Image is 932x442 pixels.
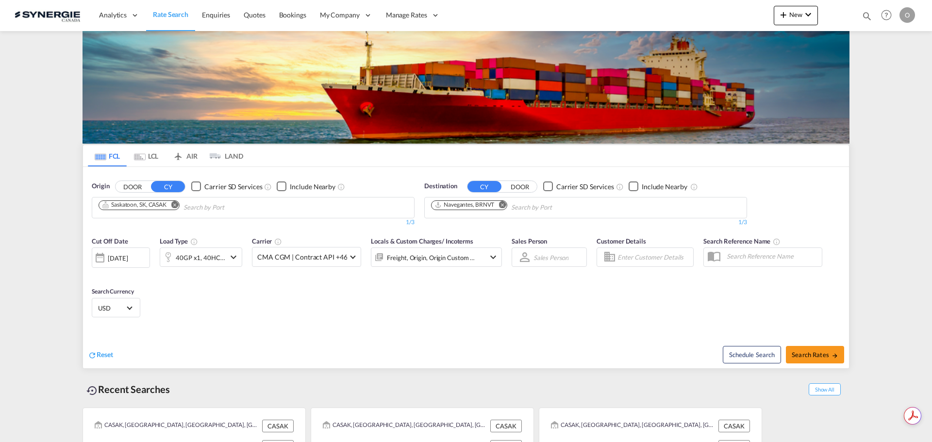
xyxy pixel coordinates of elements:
img: 1f56c880d42311ef80fc7dca854c8e59.png [15,4,80,26]
md-checkbox: Checkbox No Ink [191,181,262,192]
input: Chips input. [511,200,603,215]
span: USD [98,304,125,312]
div: [DATE] [108,254,128,262]
div: 40GP x1 40HC x1icon-chevron-down [160,247,242,267]
md-icon: icon-chevron-down [228,251,239,263]
img: LCL+%26+FCL+BACKGROUND.png [83,31,849,144]
md-select: Select Currency: $ USDUnited States Dollar [97,301,135,315]
div: Include Nearby [290,182,335,192]
div: icon-refreshReset [88,350,113,360]
input: Enter Customer Details [617,250,690,264]
div: icon-magnify [862,11,872,25]
span: Help [878,7,895,23]
md-checkbox: Checkbox No Ink [543,181,614,192]
md-icon: Unchecked: Ignores neighbouring ports when fetching rates.Checked : Includes neighbouring ports w... [337,183,345,191]
md-chips-wrap: Chips container. Use arrow keys to select chips. [97,197,280,215]
div: [DATE] [92,247,150,268]
div: CASAK [490,420,522,432]
md-datepicker: Select [92,267,99,280]
div: Include Nearby [642,182,687,192]
span: Carrier [252,237,282,245]
span: Reset [97,350,113,359]
md-checkbox: Checkbox No Ink [629,181,687,192]
button: Note: By default Schedule search will only considerorigin ports, destination ports and cut off da... [723,346,781,363]
md-icon: icon-chevron-down [802,9,814,20]
span: Load Type [160,237,198,245]
md-tab-item: LAND [204,145,243,166]
md-icon: icon-information-outline [190,238,198,246]
div: CASAK, Saskatoon, SK, Canada, North America, Americas [95,420,260,432]
div: Carrier SD Services [556,182,614,192]
md-icon: icon-magnify [862,11,872,21]
div: O [899,7,915,23]
span: Origin [92,181,109,191]
div: Freight Origin Origin Custom Destination Destination Custom Factory Stuffing [387,251,475,264]
div: Press delete to remove this chip. [434,201,496,209]
div: Press delete to remove this chip. [102,201,168,209]
md-icon: icon-chevron-down [487,251,499,263]
md-chips-wrap: Chips container. Use arrow keys to select chips. [430,197,607,215]
input: Search Reference Name [722,249,822,263]
md-icon: icon-airplane [172,150,184,158]
button: Search Ratesicon-arrow-right [786,346,844,363]
div: Carrier SD Services [204,182,262,192]
div: Help [878,7,899,24]
span: Quotes [244,11,265,19]
md-icon: Your search will be saved by the below given name [773,238,781,246]
span: Locals & Custom Charges [371,237,473,245]
span: My Company [320,10,360,20]
md-tab-item: AIR [166,145,204,166]
div: CASAK [262,420,294,432]
md-select: Sales Person [533,250,569,264]
md-icon: icon-plus 400-fg [778,9,789,20]
span: Analytics [99,10,127,20]
md-icon: icon-refresh [88,351,97,360]
div: Recent Searches [83,378,174,400]
span: CMA CGM | Contract API +46 [257,252,347,262]
div: 1/3 [92,218,415,227]
md-icon: Unchecked: Ignores neighbouring ports when fetching rates.Checked : Includes neighbouring ports w... [690,183,698,191]
md-icon: The selected Trucker/Carrierwill be displayed in the rate results If the rates are from another f... [274,238,282,246]
button: Remove [165,201,179,211]
md-pagination-wrapper: Use the left and right arrow keys to navigate between tabs [88,145,243,166]
div: Navegantes, BRNVT [434,201,494,209]
div: CASAK, Saskatoon, SK, Canada, North America, Americas [323,420,488,432]
div: 1/3 [424,218,747,227]
span: Customer Details [597,237,646,245]
md-icon: icon-backup-restore [86,385,98,396]
md-checkbox: Checkbox No Ink [277,181,335,192]
md-icon: Unchecked: Search for CY (Container Yard) services for all selected carriers.Checked : Search for... [264,183,272,191]
div: 40GP x1 40HC x1 [176,251,225,264]
span: / Incoterms [442,237,473,245]
button: CY [151,181,185,192]
span: Search Reference Name [703,237,781,245]
md-icon: Unchecked: Search for CY (Container Yard) services for all selected carriers.Checked : Search for... [616,183,624,191]
span: New [778,11,814,18]
div: CASAK [718,420,750,432]
md-icon: icon-arrow-right [832,352,838,359]
md-tab-item: FCL [88,145,127,166]
span: Show All [809,383,841,395]
button: Remove [492,201,507,211]
div: CASAK, Saskatoon, SK, Canada, North America, Americas [551,420,716,432]
button: DOOR [503,181,537,192]
md-tab-item: LCL [127,145,166,166]
div: Saskatoon, SK, CASAK [102,201,166,209]
span: Search Rates [792,351,838,359]
span: Sales Person [512,237,547,245]
div: Freight Origin Origin Custom Destination Destination Custom Factory Stuffingicon-chevron-down [371,247,502,267]
span: Cut Off Date [92,237,128,245]
span: Enquiries [202,11,230,19]
input: Chips input. [183,200,276,215]
span: Destination [424,181,457,191]
button: icon-plus 400-fgNewicon-chevron-down [774,6,818,25]
span: Rate Search [153,10,188,18]
span: Search Currency [92,288,134,295]
span: Manage Rates [386,10,427,20]
span: Bookings [279,11,306,19]
button: CY [467,181,501,192]
button: DOOR [116,181,150,192]
div: OriginDOOR CY Checkbox No InkUnchecked: Search for CY (Container Yard) services for all selected ... [83,167,849,368]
